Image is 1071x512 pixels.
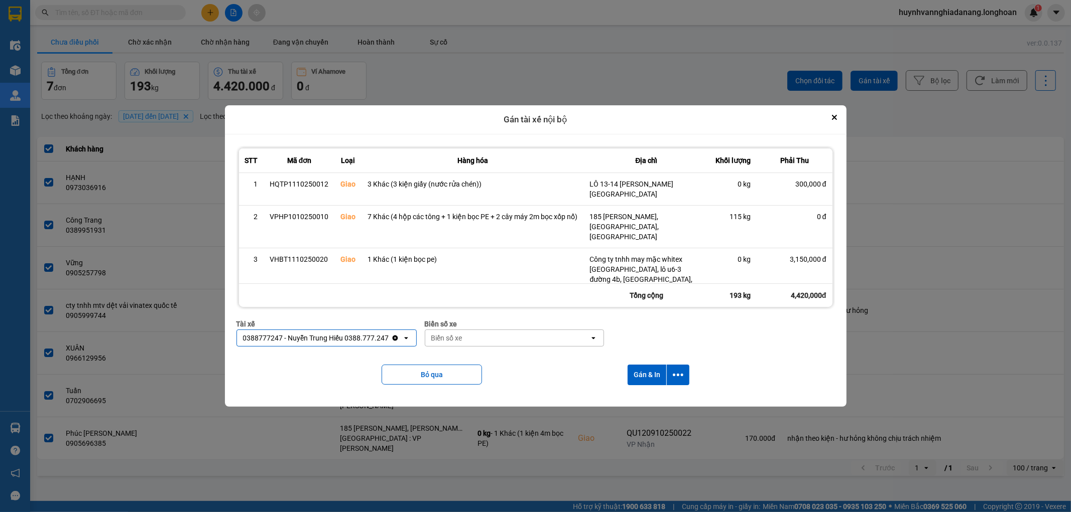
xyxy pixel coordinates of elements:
[391,334,399,342] svg: Clear value
[270,254,329,264] div: VHBT1110250020
[402,334,410,342] svg: open
[4,15,192,26] strong: BIÊN NHẬN VẬN CHUYỂN BẢO AN EXPRESS
[368,212,578,222] div: 7 Khác (4 hộp các tông + 1 kiện bọc PE + 2 cây máy 2m bọc xốp nổ)
[425,318,605,329] div: Biển số xe
[368,179,578,189] div: 3 Khác (3 kiện giấy (nước rửa chén))
[590,154,703,166] div: Địa chỉ
[23,28,173,44] strong: (Công Ty TNHH Chuyển Phát Nhanh Bảo An - MST: 0109597835)
[716,154,751,166] div: Khối lượng
[590,212,703,242] div: 185 [PERSON_NAME], [GEOGRAPHIC_DATA], [GEOGRAPHIC_DATA]
[245,179,258,189] div: 1
[270,154,329,166] div: Mã đơn
[368,254,578,264] div: 1 Khác (1 kiện bọc pe)
[584,284,709,307] div: Tổng cộng
[225,105,847,407] div: dialog
[245,212,258,222] div: 2
[828,111,841,123] button: Close
[341,179,356,189] div: Giao
[245,154,258,166] div: STT
[368,154,578,166] div: Hàng hóa
[270,179,329,189] div: HQTP1110250012
[225,105,847,134] div: Gán tài xế nội bộ
[589,334,598,342] svg: open
[341,254,356,264] div: Giao
[716,179,751,189] div: 0 kg
[341,154,356,166] div: Loại
[431,333,462,343] div: Biển số xe
[716,254,751,264] div: 0 kg
[390,333,391,343] input: Selected 0388777247 - Nuyễn Trung Hiếu 0388.777.247.
[628,365,666,385] button: Gán & In
[590,254,703,304] div: Công ty tnhh may mặc whitex [GEOGRAPHIC_DATA], lô u6-3 đường 4b, [GEOGRAPHIC_DATA], [GEOGRAPHIC_D...
[245,254,258,264] div: 3
[27,48,171,86] span: [PHONE_NUMBER] - [DOMAIN_NAME]
[709,284,757,307] div: 193 kg
[763,179,826,189] div: 300,000 đ
[763,212,826,222] div: 0 đ
[763,154,826,166] div: Phải Thu
[236,318,417,329] div: Tài xế
[757,284,832,307] div: 4,420,000đ
[341,212,356,222] div: Giao
[243,333,389,343] div: 0388777247 - Nuyễn Trung Hiếu 0388.777.247
[763,254,826,264] div: 3,150,000 đ
[270,212,329,222] div: VPHP1010250010
[382,365,482,385] button: Bỏ qua
[590,179,703,199] div: LÔ 13-14 [PERSON_NAME] [GEOGRAPHIC_DATA]
[716,212,751,222] div: 115 kg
